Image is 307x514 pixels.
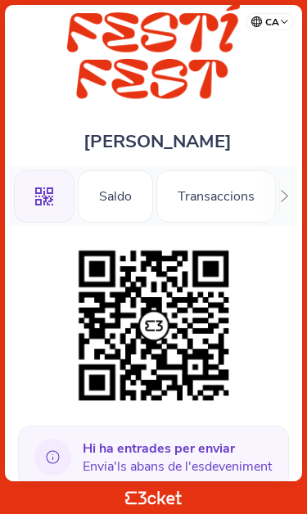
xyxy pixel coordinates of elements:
div: Saldo [78,170,153,223]
b: Hi ha entrades per enviar [83,440,235,458]
a: Saldo [78,186,153,204]
img: FESTÍ FEST [20,2,287,105]
span: Envia'ls abans de l'esdeveniment [83,440,272,476]
img: 6c141392bfb7405badf463611524a5fa.png [70,242,237,409]
a: Transaccions [156,186,276,204]
div: Transaccions [156,170,276,223]
span: [PERSON_NAME] [84,129,232,154]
